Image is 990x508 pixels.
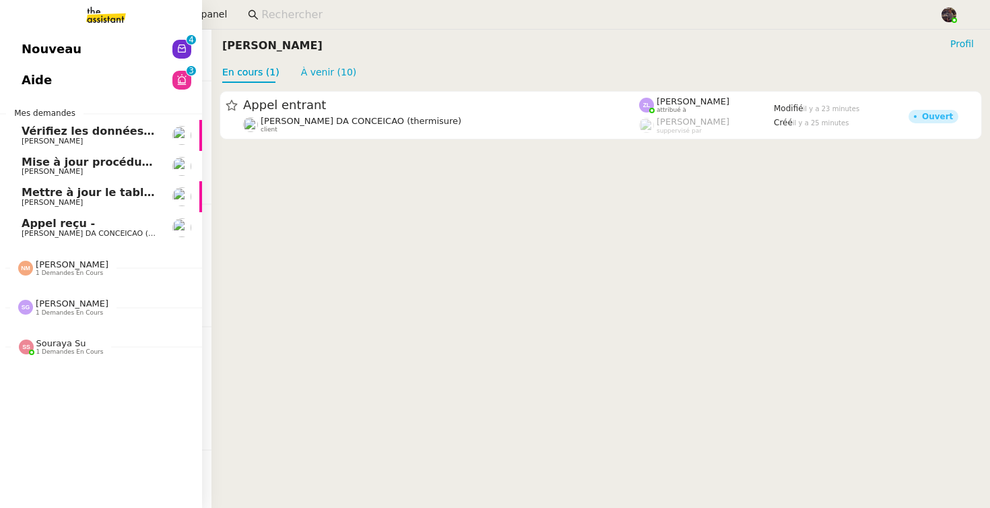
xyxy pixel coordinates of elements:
[172,157,191,176] img: users%2FvmnJXRNjGXZGy0gQLmH5CrabyCb2%2Favatar%2F07c9d9ad-5b06-45ca-8944-a3daedea5428
[222,36,323,55] nz-page-header-title: [PERSON_NAME]
[187,35,196,44] nz-badge-sup: 4
[950,37,974,51] span: Profil
[22,70,52,90] span: Aide
[22,156,242,168] span: Mise à jour procédure traitement FP
[945,36,979,51] button: Profil
[22,229,191,238] span: [PERSON_NAME] DA CONCEICAO (thermisure)
[172,187,191,206] img: users%2FAXgjBsdPtrYuxuZvIJjRexEdqnq2%2Favatar%2F1599931753966.jpeg
[301,67,357,77] a: À venir (10)
[189,35,194,47] p: 4
[36,309,103,317] span: 1 demandes en cours
[639,96,774,114] app-user-label: attribué à
[22,186,254,199] span: Mettre à jour le tableau Looker Studio
[36,298,108,309] span: [PERSON_NAME]
[922,113,953,121] div: Ouvert
[243,117,258,132] img: users%2FhitvUqURzfdVsA8TDJwjiRfjLnH2%2Favatar%2Flogo-thermisure.png
[187,66,196,75] nz-badge-sup: 3
[36,259,108,269] span: [PERSON_NAME]
[19,340,34,354] img: svg
[942,7,956,22] img: 2af2e8ed-4e7a-4339-b054-92d163d57814
[189,66,194,78] p: 3
[793,119,849,127] span: il y a 25 minutes
[261,116,461,126] span: [PERSON_NAME] DA CONCEICAO (thermisure)
[261,127,277,134] span: client
[18,261,33,276] img: svg
[803,106,860,113] span: il y a 23 minutes
[243,116,639,133] app-user-detailed-label: client
[774,104,803,114] span: Modifié
[22,167,83,176] span: [PERSON_NAME]
[243,99,639,111] span: Appel entrant
[657,127,702,135] span: suppervisé par
[22,198,83,207] span: [PERSON_NAME]
[639,117,774,134] app-user-label: suppervisé par
[36,338,86,348] span: Souraya Su
[222,67,279,77] a: En cours (1)
[22,137,83,146] span: [PERSON_NAME]
[18,300,33,315] img: svg
[639,98,654,113] img: svg
[774,118,793,127] span: Créé
[22,217,95,230] span: Appel reçu -
[639,119,654,133] img: users%2FyQfMwtYgTqhRP2YHWHmG2s2LYaD3%2Favatar%2Fprofile-pic.png
[172,126,191,145] img: users%2FAXgjBsdPtrYuxuZvIJjRexEdqnq2%2Favatar%2F1599931753966.jpeg
[657,107,686,115] span: attribué à
[657,96,729,106] span: [PERSON_NAME]
[172,218,191,237] img: users%2FhitvUqURzfdVsA8TDJwjiRfjLnH2%2Favatar%2Flogo-thermisure.png
[22,125,259,137] span: Vérifiez les données TDB Gestion MPAF
[261,6,926,24] input: Rechercher
[657,117,729,127] span: [PERSON_NAME]
[36,348,104,356] span: 1 demandes en cours
[6,106,84,120] span: Mes demandes
[22,39,81,59] span: Nouveau
[36,269,103,277] span: 1 demandes en cours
